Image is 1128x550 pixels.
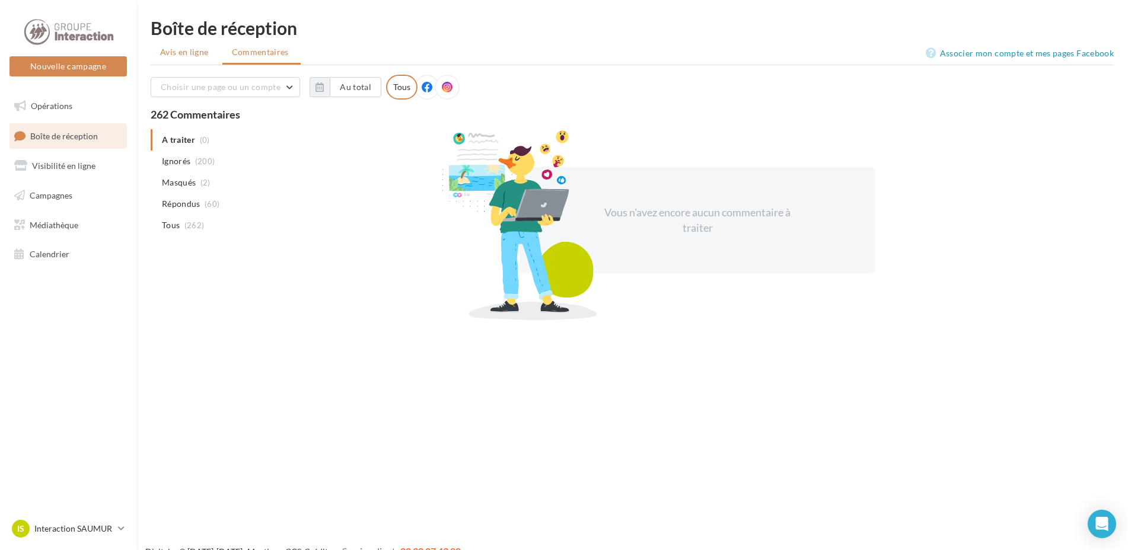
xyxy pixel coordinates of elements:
div: Vous n'avez encore aucun commentaire à traiter [595,205,799,235]
a: Visibilité en ligne [7,154,129,178]
button: Au total [330,77,381,97]
button: Au total [310,77,381,97]
span: (60) [205,199,219,209]
a: Médiathèque [7,213,129,238]
span: Opérations [31,101,72,111]
a: Campagnes [7,183,129,208]
p: Interaction SAUMUR [34,523,113,535]
span: Médiathèque [30,219,78,229]
span: Répondus [162,198,200,210]
span: IS [17,523,24,535]
button: Nouvelle campagne [9,56,127,76]
span: (200) [195,156,215,166]
span: Ignorés [162,155,190,167]
a: Boîte de réception [7,123,129,149]
span: (2) [200,178,211,187]
span: Calendrier [30,249,69,259]
span: Campagnes [30,190,72,200]
a: Calendrier [7,242,129,267]
div: Boîte de réception [151,19,1114,37]
a: Associer mon compte et mes pages Facebook [926,46,1114,60]
span: Tous [162,219,180,231]
span: Choisir une page ou un compte [161,82,281,92]
a: IS Interaction SAUMUR [9,517,127,540]
button: Choisir une page ou un compte [151,77,300,97]
div: 262 Commentaires [151,109,1114,120]
span: Visibilité en ligne [32,161,95,171]
div: Tous [386,75,418,100]
div: Open Intercom Messenger [1088,510,1116,538]
span: (262) [184,220,205,230]
span: Masqués [162,177,196,188]
span: Avis en ligne [160,46,209,58]
a: Opérations [7,94,129,119]
span: Boîte de réception [30,130,98,140]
